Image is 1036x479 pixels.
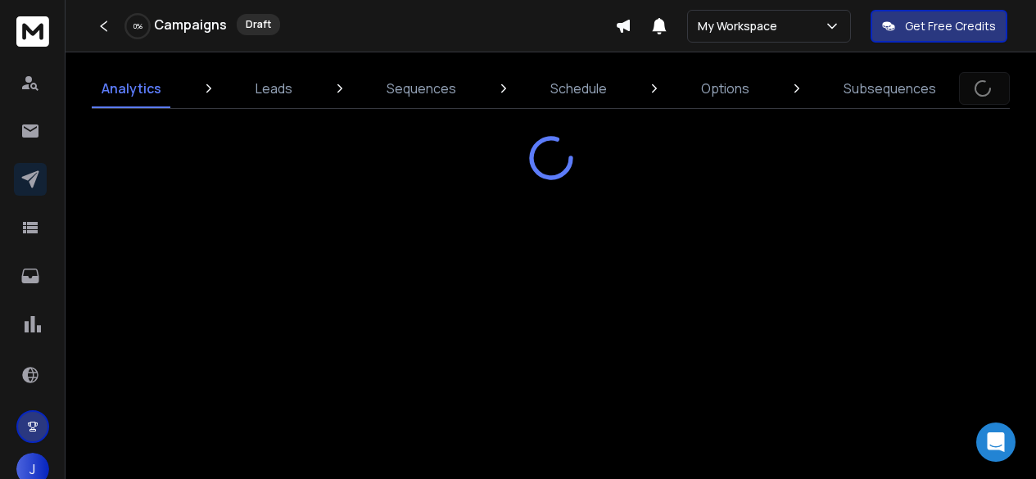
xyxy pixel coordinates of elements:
[541,69,617,108] a: Schedule
[154,15,227,34] h1: Campaigns
[844,79,936,98] p: Subsequences
[102,79,161,98] p: Analytics
[133,21,143,31] p: 0 %
[377,69,466,108] a: Sequences
[237,14,280,35] div: Draft
[92,69,171,108] a: Analytics
[834,69,946,108] a: Subsequences
[691,69,759,108] a: Options
[550,79,607,98] p: Schedule
[256,79,292,98] p: Leads
[387,79,456,98] p: Sequences
[701,79,749,98] p: Options
[976,423,1016,462] div: Open Intercom Messenger
[246,69,302,108] a: Leads
[905,18,996,34] p: Get Free Credits
[871,10,1007,43] button: Get Free Credits
[698,18,784,34] p: My Workspace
